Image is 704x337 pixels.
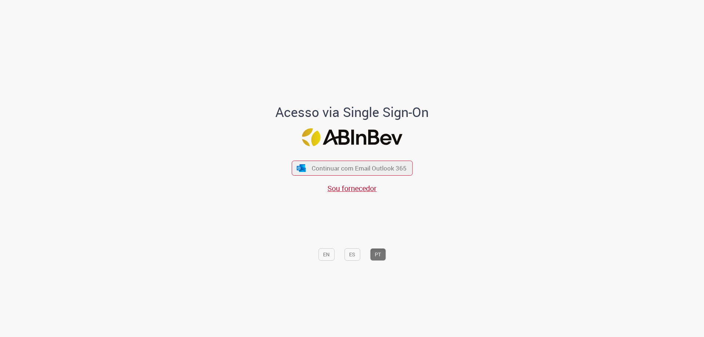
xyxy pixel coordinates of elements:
img: Logo ABInBev [302,128,402,146]
h1: Acesso via Single Sign-On [250,105,454,120]
img: ícone Azure/Microsoft 360 [296,164,307,172]
button: ES [344,248,360,261]
span: Continuar com Email Outlook 365 [312,164,407,172]
button: ícone Azure/Microsoft 360 Continuar com Email Outlook 365 [291,161,412,176]
a: Sou fornecedor [327,183,377,193]
button: EN [318,248,334,261]
button: PT [370,248,386,261]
